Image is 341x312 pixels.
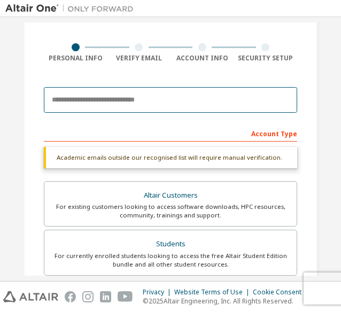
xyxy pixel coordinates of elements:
p: © 2025 Altair Engineering, Inc. All Rights Reserved. [143,297,308,306]
img: youtube.svg [118,291,133,302]
div: For existing customers looking to access software downloads, HPC resources, community, trainings ... [51,202,290,220]
div: Account Info [170,54,234,63]
div: Verify Email [107,54,171,63]
div: Altair Customers [51,188,290,203]
div: Security Setup [234,54,298,63]
div: Website Terms of Use [174,288,253,297]
div: Account Type [44,124,297,142]
div: Privacy [143,288,174,297]
img: facebook.svg [65,291,76,302]
img: Altair One [5,3,139,14]
div: Personal Info [44,54,107,63]
div: Academic emails outside our recognised list will require manual verification. [44,147,297,168]
img: linkedin.svg [100,291,111,302]
div: For currently enrolled students looking to access the free Altair Student Edition bundle and all ... [51,252,290,269]
img: instagram.svg [82,291,94,302]
div: Cookie Consent [253,288,308,297]
img: altair_logo.svg [3,291,58,302]
div: Students [51,237,290,252]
